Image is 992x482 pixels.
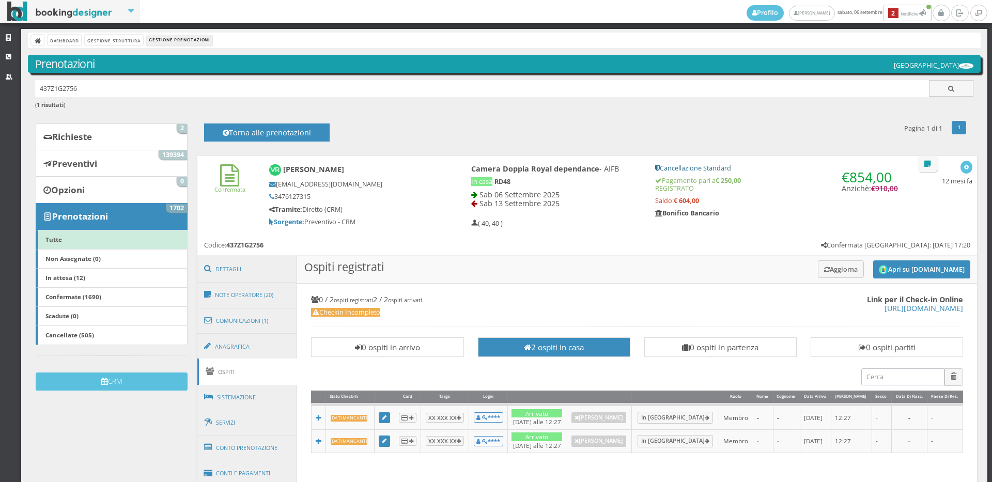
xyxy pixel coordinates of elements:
td: - [891,429,927,453]
a: [PERSON_NAME] [571,436,627,447]
img: circle_logo_thumb.png [879,265,888,274]
b: Preventivi [52,158,97,169]
td: [DATE] [800,405,831,429]
h5: Pagina 1 di 1 [904,125,942,132]
span: sabato, 06 settembre [747,5,933,21]
b: [PERSON_NAME] [283,164,344,174]
button: Torna alle prenotazioni [204,123,330,142]
div: Arrivato [512,409,562,418]
h5: Diretto (CRM) [269,206,436,213]
span: 0 [177,177,187,186]
button: Aggiorna [818,260,864,277]
button: XX XXX XX [426,413,464,423]
td: - [753,405,773,429]
h3: 0 ospiti in arrivo [316,343,458,352]
td: - [753,429,773,453]
span: € [871,184,898,193]
h5: ( 40, 40 ) [471,220,503,227]
div: Ruolo [719,391,753,403]
span: € [842,168,892,186]
a: [URL][DOMAIN_NAME] [885,303,963,313]
div: Nome [753,391,773,403]
h6: ( ) [35,102,974,108]
div: Card [394,391,420,403]
a: Opzioni 0 [36,177,188,204]
a: Confermate (1690) [36,287,188,307]
td: 12:27 [831,429,872,453]
h5: Codice: [204,241,263,249]
h3: Prenotazioni [35,57,974,71]
h3: 2 ospiti in casa [483,343,625,352]
b: Tramite: [269,205,302,214]
div: Data di Nasc. [892,391,927,403]
b: Dati mancanti [331,415,368,422]
h5: 3476127315 [269,193,436,200]
a: In [GEOGRAPHIC_DATA] [638,412,714,424]
div: Paese di Res. [927,391,963,403]
a: Gestione Struttura [85,35,143,45]
a: Servizi [197,410,298,436]
a: Note Operatore (20) [197,282,298,308]
b: Bonifico Bancario [655,209,719,217]
button: 2Notifiche [884,5,932,21]
h3: Ospiti registrati [297,256,977,284]
a: [PERSON_NAME] [789,6,835,21]
img: ea773b7e7d3611ed9c9d0608f5526cb6.png [959,63,973,69]
button: XX XXX XX [426,436,464,446]
a: Anagrafica [197,333,298,360]
div: Arrivato [512,432,562,441]
div: Sesso [872,391,891,403]
b: Scadute (0) [45,312,79,320]
b: Link per il Check-in Online [867,294,963,304]
div: Data Arrivo [800,391,831,403]
img: Valerio Rossetti [269,164,281,176]
a: Cancellate (505) [36,325,188,345]
h4: - AIFB [471,164,641,173]
b: 2 [888,8,898,19]
span: 854,00 [849,168,892,186]
h5: - [471,178,641,185]
strong: € 250,00 [716,176,741,185]
b: In attesa (12) [45,273,85,282]
button: Apri su [DOMAIN_NAME] [873,260,970,278]
a: Confermata [214,177,245,193]
a: In [GEOGRAPHIC_DATA] [638,435,714,447]
b: 437Z1G2756 [226,241,263,250]
td: - [927,405,963,429]
div: Targa [421,391,469,403]
button: CRM [36,372,188,391]
div: Stato Check-In [326,391,374,403]
a: [PERSON_NAME] [571,412,627,424]
span: 1702 [166,204,187,213]
input: Cerca [861,368,944,385]
h4: Anzichè: [842,164,898,194]
li: Gestione Prenotazioni [147,35,212,46]
small: ospiti registrati [334,296,373,304]
b: Opzioni [51,184,85,196]
td: [DATE] alle 12:27 [508,405,566,429]
b: Prenotazioni [52,210,108,222]
b: RD48 [494,177,510,186]
b: Tutte [45,235,62,243]
b: Confermate (1690) [45,292,101,301]
a: Conto Prenotazione [197,434,298,461]
a: Profilo [747,5,784,21]
td: [DATE] [800,429,831,453]
a: Ospiti [197,359,298,385]
td: [DATE] alle 12:27 [508,429,566,453]
td: 12:27 [831,405,872,429]
span: Sab 06 Settembre 2025 [479,190,560,199]
div: Cognome [773,391,800,403]
a: 1 [952,121,967,134]
h5: [GEOGRAPHIC_DATA] [894,61,973,69]
h5: Confermata [GEOGRAPHIC_DATA]: [DATE] 17:20 [821,241,970,249]
a: Comunicazioni (1) [197,307,298,334]
a: Sistemazione [197,384,298,411]
b: Cancellate (505) [45,331,94,339]
td: - [927,429,963,453]
a: In attesa (12) [36,268,188,288]
td: Membro [719,405,753,429]
a: Dashboard [48,35,81,45]
td: Membro [719,429,753,453]
span: 910,00 [875,184,898,193]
